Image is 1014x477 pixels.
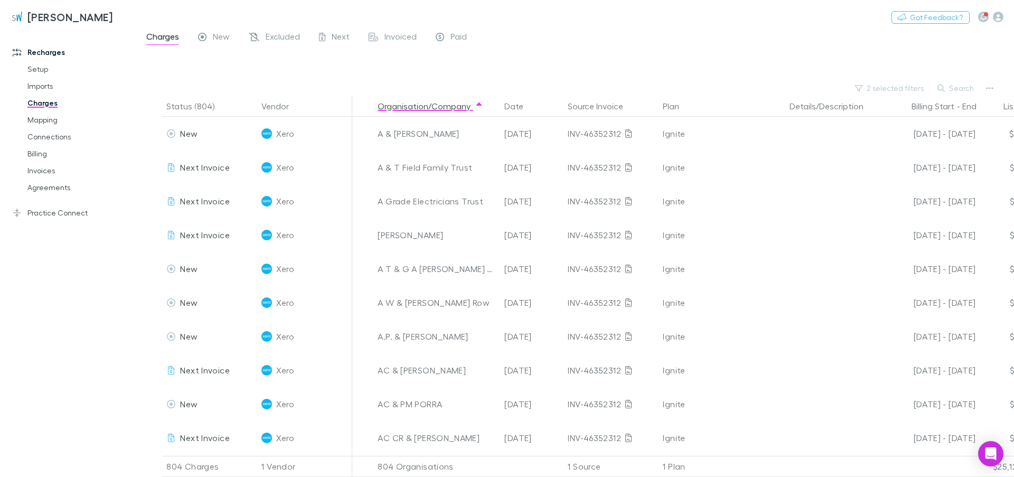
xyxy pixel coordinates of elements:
div: [DATE] - [DATE] [885,286,975,320]
img: Xero's Logo [261,128,272,139]
span: New [180,297,198,307]
div: INV-46352312 [568,320,654,353]
button: Billing Start [912,96,954,117]
span: Next Invoice [180,230,229,240]
div: 804 Organisations [373,456,500,477]
div: Ignite [663,320,781,353]
div: A.P. & [PERSON_NAME] [378,320,496,353]
span: Next [332,31,350,45]
div: 1 Plan [659,456,785,477]
div: Ignite [663,184,781,218]
button: 2 selected filters [850,82,930,95]
a: Charges [17,95,135,111]
div: Ignite [663,353,781,387]
div: Open Intercom Messenger [978,441,1003,466]
div: [PERSON_NAME] [378,218,496,252]
button: Search [932,82,980,95]
div: Ignite [663,252,781,286]
div: INV-46352312 [568,286,654,320]
span: Next Invoice [180,196,229,206]
span: Xero [276,387,294,421]
div: [DATE] [500,184,564,218]
a: Invoices [17,162,135,179]
span: Next Invoice [180,365,229,375]
img: Xero's Logo [261,365,272,376]
div: [DATE] [500,252,564,286]
button: Source Invoice [568,96,636,117]
div: INV-46352312 [568,353,654,387]
button: Status (804) [166,96,227,117]
img: Xero's Logo [261,297,272,308]
span: Next Invoice [180,433,229,443]
span: Xero [276,218,294,252]
div: [DATE] - [DATE] [885,353,975,387]
span: Invoiced [384,31,417,45]
button: Details/Description [790,96,876,117]
button: Organisation/Company [378,96,483,117]
div: INV-46352312 [568,184,654,218]
div: INV-46352312 [568,218,654,252]
div: INV-46352312 [568,151,654,184]
img: Xero's Logo [261,162,272,173]
img: Sinclair Wilson's Logo [11,11,23,23]
span: New [180,264,198,274]
span: Xero [276,286,294,320]
div: [DATE] - [DATE] [885,252,975,286]
span: Xero [276,320,294,353]
div: Ignite [663,117,781,151]
span: New [180,331,198,341]
a: Agreements [17,179,135,196]
div: - [885,96,987,117]
span: Paid [450,31,467,45]
div: [DATE] [500,421,564,455]
div: A T & G A [PERSON_NAME] PTY LTD [378,252,496,286]
h3: [PERSON_NAME] [27,11,112,23]
a: Billing [17,145,135,162]
img: Xero's Logo [261,230,272,240]
span: Next Invoice [180,162,229,172]
button: End [962,96,977,117]
button: Date [504,96,536,117]
div: [DATE] - [DATE] [885,218,975,252]
button: Got Feedback? [891,11,970,24]
div: [DATE] [500,218,564,252]
a: Recharges [2,44,135,61]
span: Xero [276,151,294,184]
img: Xero's Logo [261,264,272,274]
a: Imports [17,78,135,95]
a: Mapping [17,111,135,128]
img: Xero's Logo [261,399,272,409]
a: Practice Connect [2,204,135,221]
div: [DATE] [500,151,564,184]
a: Setup [17,61,135,78]
button: Vendor [261,96,302,117]
div: Ignite [663,151,781,184]
span: New [180,399,198,409]
div: A Grade Electricians Trust [378,184,496,218]
div: Ignite [663,286,781,320]
div: Ignite [663,421,781,455]
div: INV-46352312 [568,252,654,286]
div: [DATE] [500,320,564,353]
button: Plan [663,96,692,117]
span: Xero [276,184,294,218]
div: [DATE] - [DATE] [885,117,975,151]
div: AC & PM PORRA [378,387,496,421]
div: 804 Charges [162,456,257,477]
div: [DATE] [500,353,564,387]
span: Xero [276,117,294,151]
div: [DATE] - [DATE] [885,387,975,421]
div: INV-46352312 [568,421,654,455]
img: Xero's Logo [261,433,272,443]
span: Excluded [266,31,300,45]
img: Xero's Logo [261,196,272,207]
div: 1 Vendor [257,456,352,477]
div: [DATE] - [DATE] [885,151,975,184]
div: A & [PERSON_NAME] [378,117,496,151]
span: Charges [146,31,179,45]
span: New [213,31,230,45]
div: 1 Source [564,456,659,477]
div: [DATE] - [DATE] [885,184,975,218]
div: [DATE] - [DATE] [885,320,975,353]
div: INV-46352312 [568,387,654,421]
